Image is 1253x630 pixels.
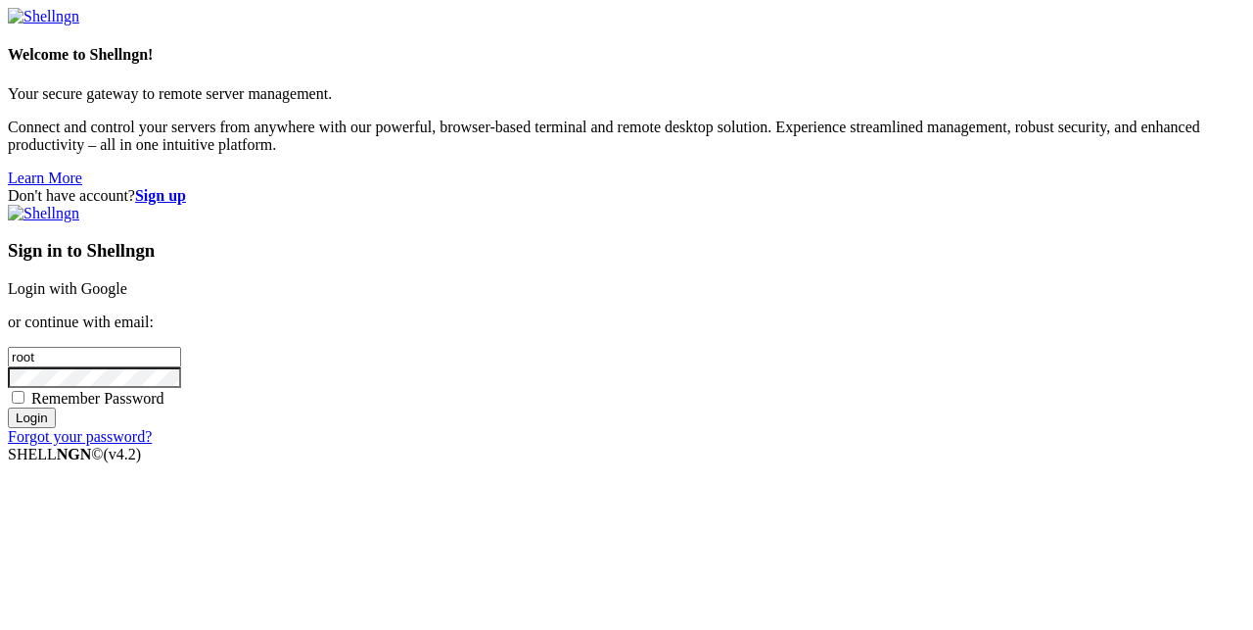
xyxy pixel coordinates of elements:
a: Forgot your password? [8,428,152,445]
input: Login [8,408,56,428]
p: Connect and control your servers from anywhere with our powerful, browser-based terminal and remo... [8,119,1245,154]
h3: Sign in to Shellngn [8,240,1245,262]
span: SHELL © [8,446,141,462]
p: or continue with email: [8,314,1245,331]
input: Remember Password [12,391,24,404]
img: Shellngn [8,8,79,25]
input: Email address [8,347,181,367]
h4: Welcome to Shellngn! [8,46,1245,64]
a: Learn More [8,170,82,186]
img: Shellngn [8,205,79,222]
a: Sign up [135,187,186,204]
b: NGN [57,446,92,462]
span: 4.2.0 [104,446,142,462]
div: Don't have account? [8,187,1245,205]
p: Your secure gateway to remote server management. [8,85,1245,103]
span: Remember Password [31,390,164,407]
a: Login with Google [8,280,127,297]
